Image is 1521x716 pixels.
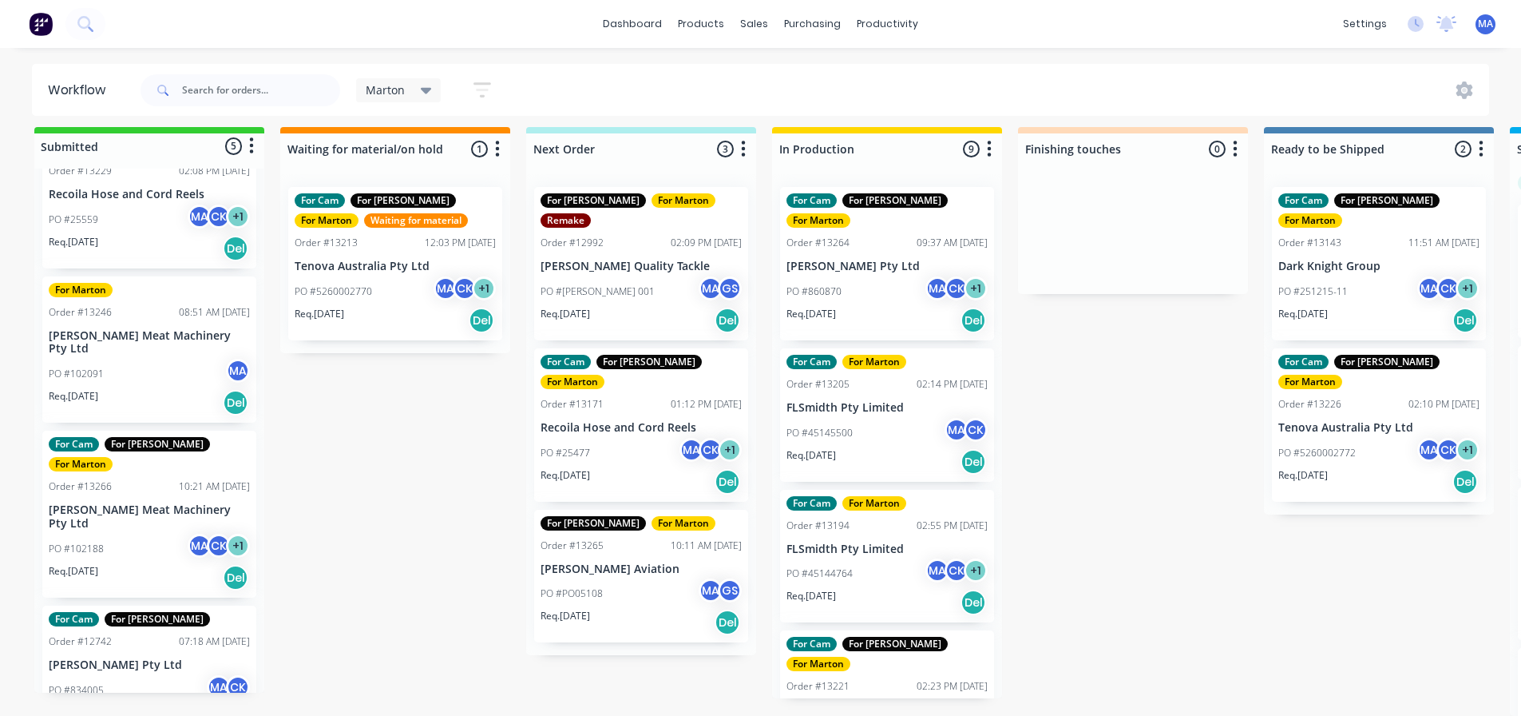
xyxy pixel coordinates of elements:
[786,567,853,581] p: PO #45144764
[671,397,742,412] div: 01:12 PM [DATE]
[226,205,250,229] div: + 1
[49,658,250,672] p: [PERSON_NAME] Pty Ltd
[786,426,853,440] p: PO #45145500
[1436,276,1460,300] div: CK
[699,579,723,603] div: MA
[207,205,231,229] div: CK
[1456,438,1479,462] div: + 1
[434,276,457,300] div: MA
[179,634,250,649] div: 07:18 AM [DATE]
[786,355,837,369] div: For Cam
[786,377,850,392] div: Order #13205
[49,367,104,381] p: PO #102091
[596,355,702,369] div: For [PERSON_NAME]
[1417,276,1441,300] div: MA
[671,236,742,250] div: 02:09 PM [DATE]
[1278,421,1479,435] p: Tenova Australia Pty Ltd
[842,355,906,369] div: For Marton
[1278,213,1342,228] div: For Marton
[295,213,358,228] div: For Marton
[364,213,468,228] div: Waiting for material
[786,193,837,208] div: For Cam
[1452,308,1478,333] div: Del
[715,308,740,333] div: Del
[1436,438,1460,462] div: CK
[49,235,98,249] p: Req. [DATE]
[786,236,850,250] div: Order #13264
[786,637,837,651] div: For Cam
[652,516,715,531] div: For Marton
[849,12,926,36] div: productivity
[49,437,99,451] div: For Cam
[679,438,703,462] div: MA
[718,438,742,462] div: + 1
[1278,307,1328,321] p: Req. [DATE]
[1272,348,1486,502] div: For CamFor [PERSON_NAME]For MartonOrder #1322602:10 PM [DATE]Tenova Australia Pty LtdPO #52600027...
[917,519,988,533] div: 02:55 PM [DATE]
[207,675,231,699] div: MA
[295,236,358,250] div: Order #13213
[1452,469,1478,495] div: Del
[595,12,670,36] a: dashboard
[842,193,948,208] div: For [PERSON_NAME]
[1278,468,1328,483] p: Req. [DATE]
[49,457,113,471] div: For Marton
[786,401,988,415] p: FLSmidth Pty Limited
[48,81,113,100] div: Workflow
[295,284,372,299] p: PO #5260002770
[182,74,340,106] input: Search for orders...
[541,563,742,576] p: [PERSON_NAME] Aviation
[718,276,742,300] div: GS
[226,534,250,558] div: + 1
[964,276,988,300] div: + 1
[49,389,98,404] p: Req. [DATE]
[295,260,496,273] p: Tenova Australia Pty Ltd
[917,377,988,392] div: 02:14 PM [DATE]
[541,355,591,369] div: For Cam
[732,12,776,36] div: sales
[541,421,742,435] p: Recoila Hose and Cord Reels
[541,609,590,623] p: Req. [DATE]
[534,510,748,643] div: For [PERSON_NAME]For MartonOrder #1326510:11 AM [DATE][PERSON_NAME] AviationPO #PO05108MAGSReq.[D...
[842,496,906,511] div: For Marton
[49,188,250,201] p: Recoila Hose and Cord Reels
[1278,236,1341,250] div: Order #13143
[917,679,988,694] div: 02:23 PM [DATE]
[699,276,723,300] div: MA
[541,516,646,531] div: For [PERSON_NAME]
[541,213,591,228] div: Remake
[780,490,994,623] div: For CamFor MartonOrder #1319402:55 PM [DATE]FLSmidth Pty LimitedPO #45144764MACK+1Req.[DATE]Del
[541,587,603,601] p: PO #PO05108
[964,418,988,442] div: CK
[188,205,212,229] div: MA
[188,534,212,558] div: MA
[786,679,850,694] div: Order #13221
[223,390,248,416] div: Del
[786,589,836,603] p: Req. [DATE]
[776,12,849,36] div: purchasing
[541,446,590,460] p: PO #25477
[715,610,740,635] div: Del
[786,519,850,533] div: Order #13194
[49,479,112,494] div: Order #13266
[715,469,740,495] div: Del
[207,534,231,558] div: CK
[1334,355,1440,369] div: For [PERSON_NAME]
[179,305,250,320] div: 08:51 AM [DATE]
[42,431,256,598] div: For CamFor [PERSON_NAME]For MartonOrder #1326610:21 AM [DATE][PERSON_NAME] Meat Machinery Pty Ltd...
[42,115,256,268] div: Order #1322902:08 PM [DATE]Recoila Hose and Cord ReelsPO #25559MACK+1Req.[DATE]Del
[1408,397,1479,412] div: 02:10 PM [DATE]
[49,283,113,297] div: For Marton
[1278,284,1348,299] p: PO #251215-11
[541,236,604,250] div: Order #12992
[917,236,988,250] div: 09:37 AM [DATE]
[49,503,250,531] p: [PERSON_NAME] Meat Machinery Pty Ltd
[49,329,250,356] p: [PERSON_NAME] Meat Machinery Pty Ltd
[295,193,345,208] div: For Cam
[786,543,988,556] p: FLSmidth Pty Limited
[652,193,715,208] div: For Marton
[288,187,502,340] div: For CamFor [PERSON_NAME]For MartonWaiting for materialOrder #1321312:03 PM [DATE]Tenova Australia...
[105,437,210,451] div: For [PERSON_NAME]
[786,284,842,299] p: PO #860870
[351,193,456,208] div: For [PERSON_NAME]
